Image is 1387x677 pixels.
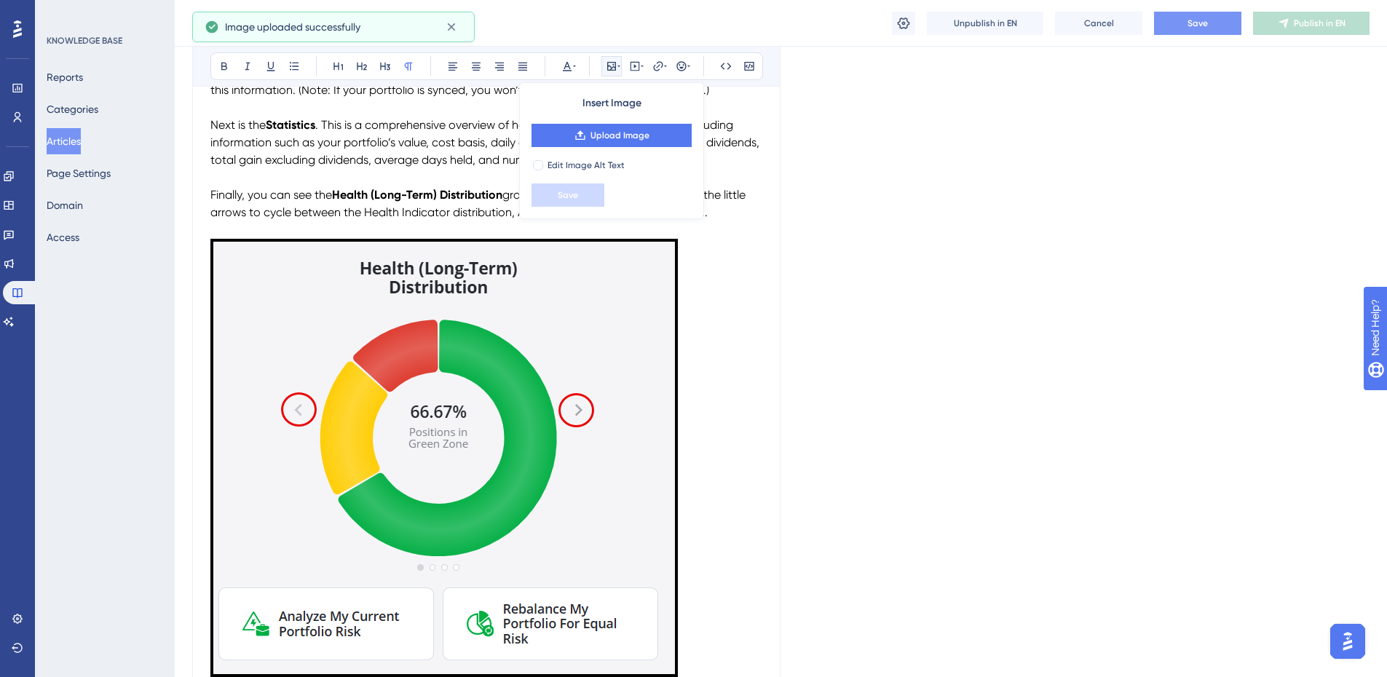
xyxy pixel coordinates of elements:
[47,96,98,122] button: Categories
[1188,17,1208,29] span: Save
[210,118,266,132] span: Next is the
[927,12,1043,35] button: Unpublish in EN
[225,18,360,36] span: Image uploaded successfully
[47,160,111,186] button: Page Settings
[1253,12,1370,35] button: Publish in EN
[954,17,1017,29] span: Unpublish in EN
[266,118,315,132] strong: Statistics
[47,224,79,250] button: Access
[548,159,625,171] span: Edit Image Alt Text
[34,4,91,21] span: Need Help?
[1154,12,1241,35] button: Save
[47,35,122,47] div: KNOWLEDGE BASE
[590,130,649,141] span: Upload Image
[47,64,83,90] button: Reports
[47,128,81,154] button: Articles
[1055,12,1142,35] button: Cancel
[210,118,762,167] span: . This is a comprehensive overview of how your portfolio is performing, including information suc...
[1294,17,1345,29] span: Publish in EN
[1084,17,1114,29] span: Cancel
[332,188,502,202] strong: Health (Long-Term) Distribution
[532,124,692,147] button: Upload Image
[1326,619,1370,663] iframe: UserGuiding AI Assistant Launcher
[532,183,604,207] button: Save
[210,188,332,202] span: Finally, you can see the
[558,189,578,201] span: Save
[47,192,83,218] button: Domain
[582,95,641,112] span: Insert Image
